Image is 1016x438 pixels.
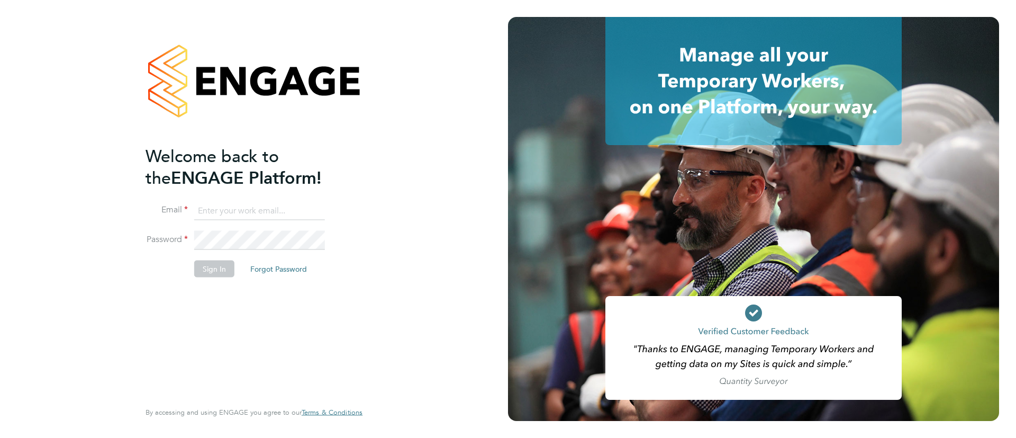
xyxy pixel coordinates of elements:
h2: ENGAGE Platform! [146,145,352,189]
input: Enter your work email... [194,201,325,220]
span: Terms & Conditions [302,408,362,417]
button: Sign In [194,261,234,278]
a: Terms & Conditions [302,408,362,417]
span: Welcome back to the [146,146,279,188]
button: Forgot Password [242,261,315,278]
span: By accessing and using ENGAGE you agree to our [146,408,362,417]
label: Email [146,204,188,216]
label: Password [146,234,188,245]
